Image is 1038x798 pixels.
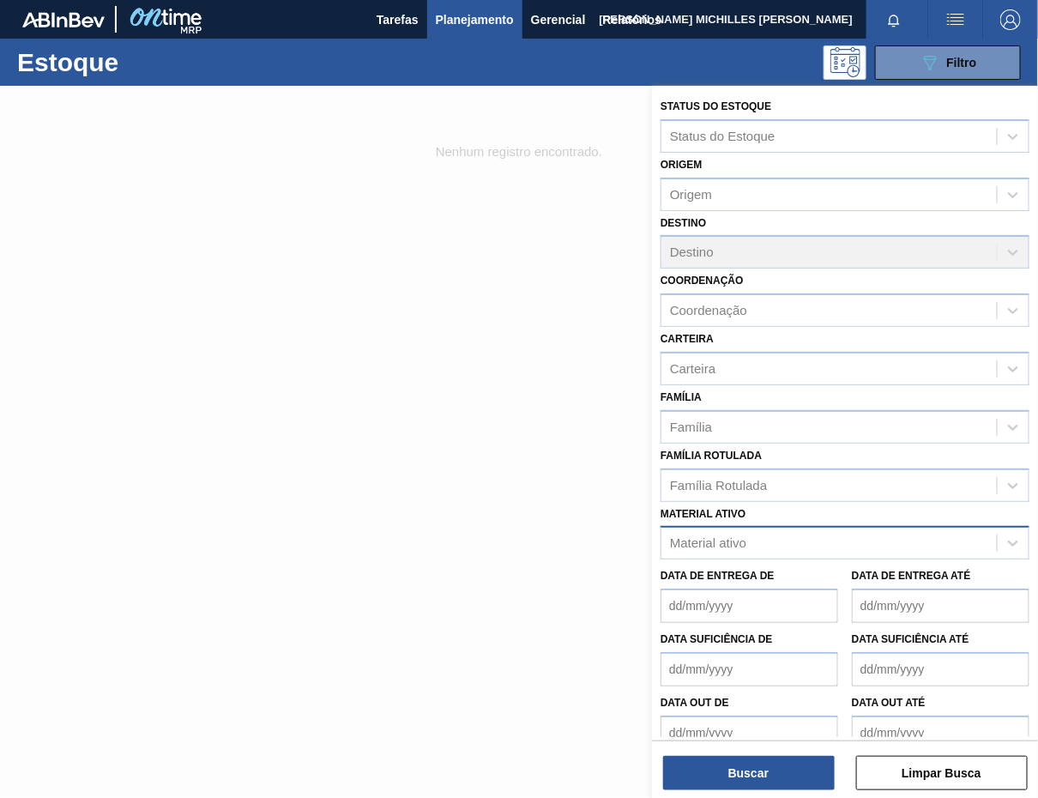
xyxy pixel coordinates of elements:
[852,570,971,582] label: Data de Entrega até
[852,697,926,709] label: Data out até
[945,9,966,30] img: userActions
[661,633,773,645] label: Data suficiência de
[670,129,775,143] div: Status do Estoque
[436,9,514,30] span: Planejamento
[661,508,746,520] label: Material ativo
[852,589,1029,623] input: dd/mm/yyyy
[824,45,866,80] div: Pogramando: nenhum usuário selecionado
[670,420,712,434] div: Família
[661,217,706,229] label: Destino
[22,12,105,27] img: TNhmsLtSVTkK8tSr43FrP2fwEKptu5GPRR3wAAAABJRU5ErkJggg==
[661,589,838,623] input: dd/mm/yyyy
[661,697,729,709] label: Data out de
[661,100,771,112] label: Status do Estoque
[661,652,838,686] input: dd/mm/yyyy
[17,52,251,72] h1: Estoque
[661,159,703,171] label: Origem
[661,570,775,582] label: Data de Entrega de
[670,536,746,551] div: Material ativo
[866,8,921,32] button: Notificações
[670,187,712,202] div: Origem
[661,716,838,750] input: dd/mm/yyyy
[852,652,1029,686] input: dd/mm/yyyy
[661,333,714,345] label: Carteira
[875,45,1021,80] button: Filtro
[661,275,744,287] label: Coordenação
[670,478,767,493] div: Família Rotulada
[852,633,969,645] label: Data suficiência até
[852,716,1029,750] input: dd/mm/yyyy
[670,361,715,376] div: Carteira
[661,450,762,462] label: Família Rotulada
[670,304,747,318] div: Coordenação
[661,391,702,403] label: Família
[947,56,977,70] span: Filtro
[1000,9,1021,30] img: Logout
[377,9,419,30] span: Tarefas
[531,9,586,30] span: Gerencial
